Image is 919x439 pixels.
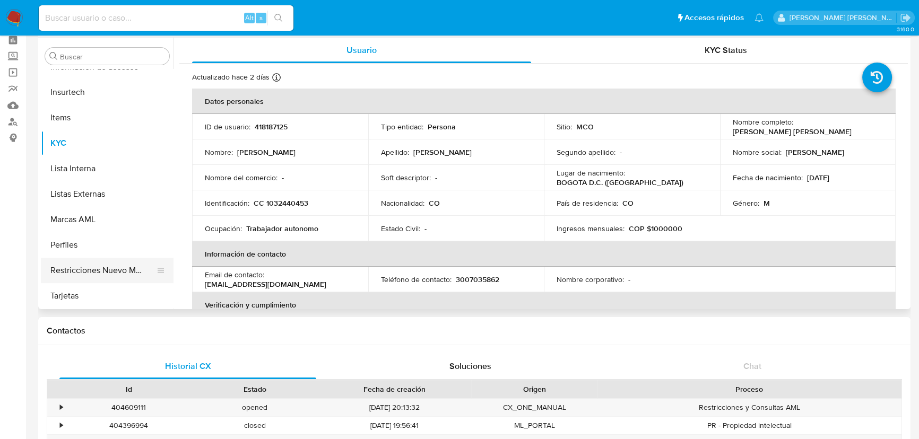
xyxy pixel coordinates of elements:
p: MCO [576,122,594,131]
p: Actualizado hace 2 días [192,72,270,82]
p: CO [429,198,440,208]
input: Buscar [60,52,165,62]
p: Nombre social : [733,147,782,157]
p: Ocupación : [205,224,242,233]
p: Segundo apellido : [557,147,615,157]
p: Email de contacto : [205,270,264,279]
p: Ingresos mensuales : [557,224,625,233]
p: Estado Civil : [381,224,420,233]
p: [DATE] [807,173,829,182]
div: CX_ONE_MANUAL [471,399,597,416]
th: Datos personales [192,89,896,114]
button: Perfiles [41,232,174,258]
p: - [435,173,437,182]
p: - [620,147,622,157]
th: Información de contacto [192,241,896,267]
p: [PERSON_NAME] [786,147,844,157]
p: Nombre : [205,147,233,157]
a: Salir [900,12,911,23]
p: Tipo entidad : [381,122,423,131]
p: Nombre del comercio : [205,173,278,182]
p: leonardo.alvarezortiz@mercadolibre.com.co [790,13,897,23]
button: Insurtech [41,80,174,105]
button: Buscar [49,52,58,60]
p: 3007035862 [456,275,499,284]
p: Persona [428,122,456,131]
p: CO [622,198,634,208]
div: closed [192,417,317,434]
span: Accesos rápidos [684,12,744,23]
p: Soft descriptor : [381,173,431,182]
button: search-icon [267,11,289,25]
p: ID de usuario : [205,122,250,131]
div: Estado [199,384,310,394]
div: Proceso [605,384,894,394]
div: PR - Propiedad intelectual [597,417,901,434]
p: COP $1000000 [629,224,682,233]
span: s [259,13,263,23]
div: 404609111 [66,399,192,416]
div: 404396994 [66,417,192,434]
p: M [764,198,770,208]
button: Marcas AML [41,207,174,232]
p: País de residencia : [557,198,618,208]
span: KYC Status [705,44,747,56]
button: Tarjetas [41,283,174,309]
p: [EMAIL_ADDRESS][DOMAIN_NAME] [205,279,326,289]
div: Origen [479,384,589,394]
div: ML_PORTAL [471,417,597,434]
input: Buscar usuario o caso... [39,11,293,25]
div: [DATE] 19:56:41 [318,417,472,434]
span: Chat [743,360,761,372]
p: 418187125 [255,122,288,131]
div: • [60,420,63,431]
button: Listas Externas [41,181,174,207]
div: opened [192,399,317,416]
button: Lista Interna [41,156,174,181]
div: Fecha de creación [325,384,464,394]
p: CC 1032440453 [254,198,308,208]
p: [PERSON_NAME] [PERSON_NAME] [733,127,852,136]
div: Id [73,384,184,394]
p: Nombre corporativo : [557,275,624,284]
p: BOGOTA D.C. ([GEOGRAPHIC_DATA]) [557,178,683,187]
p: [PERSON_NAME] [237,147,296,157]
div: [DATE] 20:13:32 [318,399,472,416]
p: - [628,275,630,284]
div: • [60,402,63,412]
p: Teléfono de contacto : [381,275,452,284]
span: Usuario [346,44,377,56]
span: Historial CX [164,360,211,372]
span: Alt [245,13,254,23]
span: Soluciones [449,360,491,372]
p: - [282,173,284,182]
p: - [424,224,427,233]
th: Verificación y cumplimiento [192,292,896,318]
button: Items [41,105,174,130]
p: Sitio : [557,122,572,131]
button: KYC [41,130,174,156]
p: Nacionalidad : [381,198,424,208]
p: Identificación : [205,198,249,208]
p: Nombre completo : [733,117,793,127]
p: [PERSON_NAME] [413,147,472,157]
p: Fecha de nacimiento : [733,173,803,182]
p: Apellido : [381,147,409,157]
a: Notificaciones [755,13,764,22]
span: 3.160.0 [896,25,914,33]
h1: Contactos [47,326,902,336]
button: Restricciones Nuevo Mundo [41,258,165,283]
p: Trabajador autonomo [246,224,318,233]
div: Restricciones y Consultas AML [597,399,901,416]
p: Género : [733,198,759,208]
p: Lugar de nacimiento : [557,168,625,178]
